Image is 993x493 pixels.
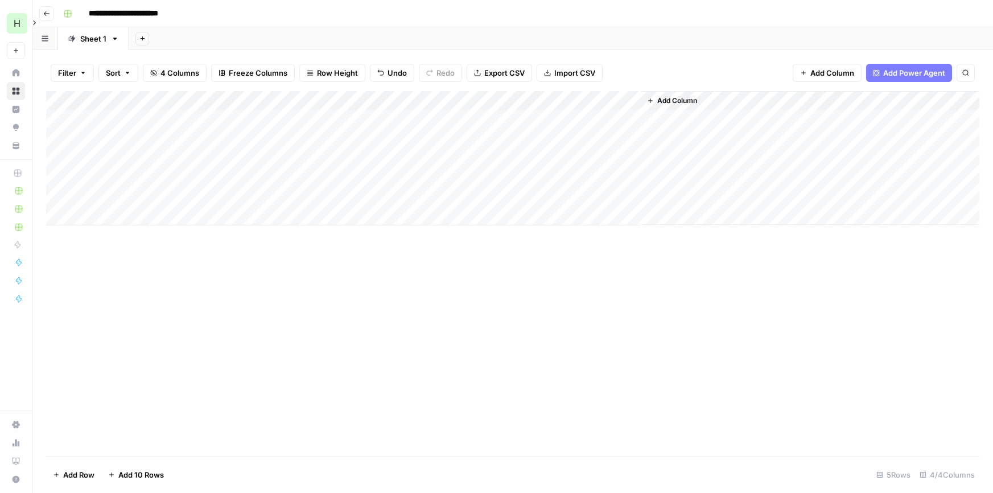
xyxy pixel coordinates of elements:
[436,67,455,79] span: Redo
[106,67,121,79] span: Sort
[299,64,365,82] button: Row Height
[7,64,25,82] a: Home
[7,470,25,488] button: Help + Support
[80,33,106,44] div: Sheet 1
[7,416,25,434] a: Settings
[211,64,295,82] button: Freeze Columns
[118,469,164,480] span: Add 10 Rows
[101,466,171,484] button: Add 10 Rows
[419,64,462,82] button: Redo
[14,17,20,30] span: H
[46,466,101,484] button: Add Row
[143,64,207,82] button: 4 Columns
[537,64,603,82] button: Import CSV
[7,100,25,118] a: Insights
[7,9,25,38] button: Workspace: Hasbrook
[467,64,532,82] button: Export CSV
[554,67,595,79] span: Import CSV
[98,64,138,82] button: Sort
[317,67,358,79] span: Row Height
[7,118,25,137] a: Opportunities
[484,67,525,79] span: Export CSV
[810,67,854,79] span: Add Column
[58,67,76,79] span: Filter
[7,434,25,452] a: Usage
[866,64,952,82] button: Add Power Agent
[388,67,407,79] span: Undo
[160,67,199,79] span: 4 Columns
[7,137,25,155] a: Your Data
[883,67,945,79] span: Add Power Agent
[63,469,94,480] span: Add Row
[7,452,25,470] a: Learning Hub
[58,27,129,50] a: Sheet 1
[793,64,862,82] button: Add Column
[642,93,702,108] button: Add Column
[657,96,697,106] span: Add Column
[229,67,287,79] span: Freeze Columns
[51,64,94,82] button: Filter
[7,82,25,100] a: Browse
[872,466,915,484] div: 5 Rows
[915,466,979,484] div: 4/4 Columns
[370,64,414,82] button: Undo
